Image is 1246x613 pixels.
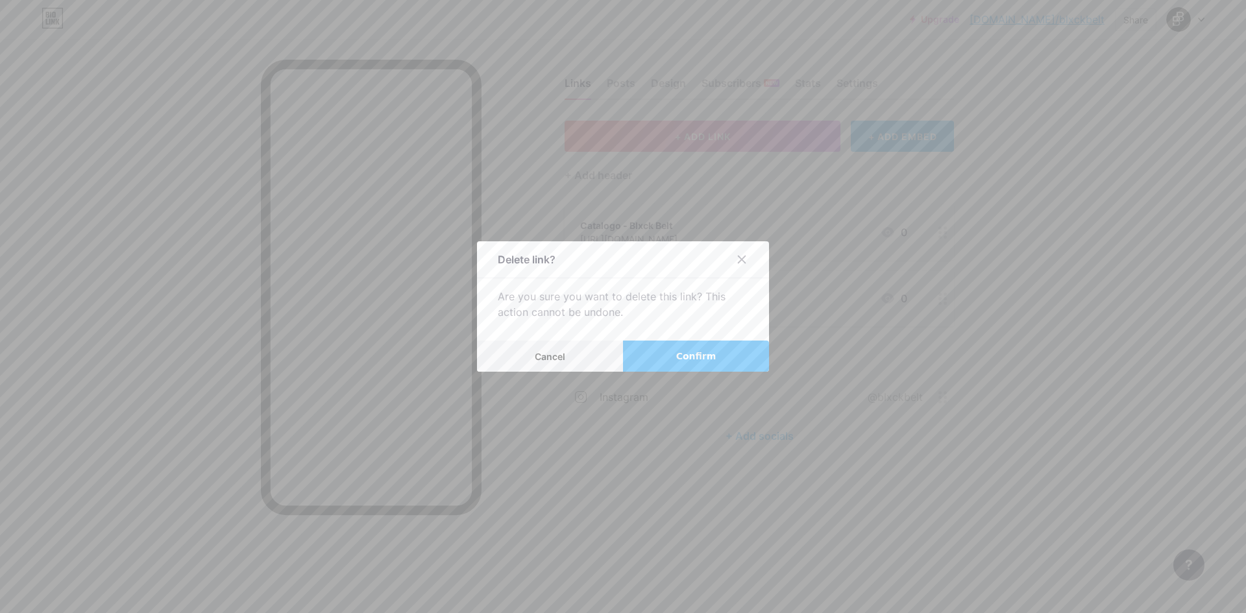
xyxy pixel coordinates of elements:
span: Confirm [676,350,716,363]
div: Delete link? [498,252,556,267]
button: Confirm [623,341,769,372]
div: Are you sure you want to delete this link? This action cannot be undone. [498,289,748,320]
button: Cancel [477,341,623,372]
span: Cancel [535,351,565,362]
